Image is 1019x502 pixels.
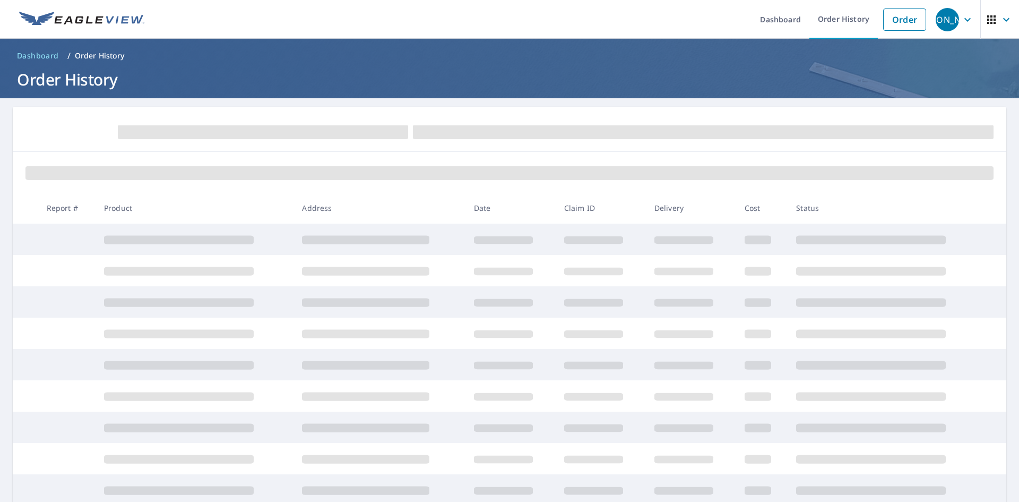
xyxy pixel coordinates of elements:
[788,192,986,224] th: Status
[293,192,465,224] th: Address
[13,47,63,64] a: Dashboard
[556,192,646,224] th: Claim ID
[75,50,125,61] p: Order History
[13,69,1006,90] h1: Order History
[646,192,736,224] th: Delivery
[936,8,959,31] div: [PERSON_NAME]
[38,192,96,224] th: Report #
[67,49,71,62] li: /
[13,47,1006,64] nav: breadcrumb
[465,192,556,224] th: Date
[17,50,59,61] span: Dashboard
[736,192,788,224] th: Cost
[96,192,293,224] th: Product
[883,8,926,31] a: Order
[19,12,144,28] img: EV Logo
